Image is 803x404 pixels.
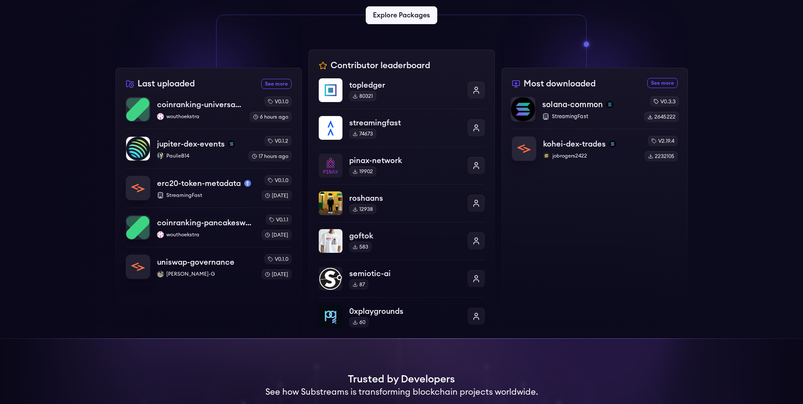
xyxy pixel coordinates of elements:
[244,180,251,187] img: mainnet
[228,141,235,147] img: solana
[609,141,616,147] img: solana
[349,279,368,290] div: 87
[512,137,536,160] img: kohei-dex-trades
[126,137,150,160] img: jupiter-dex-events
[349,166,376,177] div: 19902
[645,151,678,161] div: 2232105
[265,175,292,185] div: v0.1.0
[319,267,342,291] img: semiotic-ai
[126,208,292,247] a: coinranking-pancakeswap-v3-forkscoinranking-pancakeswap-v3-forkswouthoekstrawouthoekstrav0.1.1[DATE]
[265,97,292,107] div: v0.1.0
[648,136,678,146] div: v2.19.4
[126,97,150,121] img: coinranking-universal-dex
[319,222,485,260] a: goftokgoftok583
[262,230,292,240] div: [DATE]
[319,297,485,328] a: 0xplaygrounds0xplaygrounds60
[319,116,342,140] img: streamingfast
[349,117,461,129] p: streamingfast
[157,177,241,189] p: erc20-token-metadata
[349,192,461,204] p: roshaans
[262,191,292,201] div: [DATE]
[319,154,342,177] img: pinax-network
[349,305,461,317] p: 0xplaygrounds
[512,129,678,161] a: kohei-dex-tradeskohei-dex-tradessolanajobrogers2422jobrogers2422v2.19.42232105
[126,247,292,279] a: uniswap-governanceuniswap-governanceAaditya-G[PERSON_NAME]-Gv0.1.0[DATE]
[349,79,461,91] p: topledger
[543,152,638,159] p: jobrogers2422
[319,304,342,328] img: 0xplaygrounds
[348,373,455,386] h1: Trusted by Developers
[265,386,538,398] h2: See how Substreams is transforming blockchain projects worldwide.
[510,96,679,129] a: solana-commonsolana-commonsolanaStreamingFastv0.3.32645222
[366,6,437,24] a: Explore Packages
[157,256,235,268] p: uniswap-governance
[126,129,292,168] a: jupiter-dex-eventsjupiter-dex-eventssolanaPaulieB14PaulieB14v0.1.217 hours ago
[319,191,342,215] img: roshaans
[319,229,342,253] img: goftok
[157,271,255,277] p: [PERSON_NAME]-G
[543,152,550,159] img: jobrogers2422
[319,147,485,184] a: pinax-networkpinax-network19902
[261,79,292,89] a: See more recently uploaded packages
[157,113,243,120] p: wouthoekstra
[349,268,461,279] p: semiotic-ai
[248,151,292,161] div: 17 hours ago
[644,112,679,122] div: 2645222
[250,112,292,122] div: 6 hours ago
[319,260,485,297] a: semiotic-aisemiotic-ai87
[319,184,485,222] a: roshaansroshaans12938
[319,78,485,109] a: topledgertopledger80321
[319,78,342,102] img: topledger
[157,271,164,277] img: Aaditya-G
[543,138,606,150] p: kohei-dex-trades
[157,217,255,229] p: coinranking-pancakeswap-v3-forks
[349,317,369,327] div: 60
[126,168,292,208] a: erc20-token-metadataerc20-token-metadatamainnetStreamingFastv0.1.0[DATE]
[126,176,150,200] img: erc20-token-metadata
[511,97,535,121] img: solana-common
[157,113,164,120] img: wouthoekstra
[126,97,292,129] a: coinranking-universal-dexcoinranking-universal-dexwouthoekstrawouthoekstrav0.1.06 hours ago
[266,215,292,225] div: v0.1.1
[606,101,613,108] img: solana
[157,152,164,159] img: PaulieB14
[265,254,292,264] div: v0.1.0
[157,231,255,238] p: wouthoekstra
[157,152,242,159] p: PaulieB14
[349,155,461,166] p: pinax-network
[157,99,243,111] p: coinranking-universal-dex
[262,269,292,279] div: [DATE]
[265,136,292,146] div: v0.1.2
[126,255,150,279] img: uniswap-governance
[157,138,225,150] p: jupiter-dex-events
[650,96,679,106] div: v0.3.3
[126,216,150,239] img: coinranking-pancakeswap-v3-forks
[349,129,376,139] div: 74673
[319,109,485,147] a: streamingfaststreamingfast74673
[349,91,376,101] div: 80321
[157,231,164,238] img: wouthoekstra
[157,192,255,199] p: StreamingFast
[647,78,678,88] a: See more most downloaded packages
[349,242,372,252] div: 583
[542,113,637,120] p: StreamingFast
[542,99,603,111] p: solana-common
[349,230,461,242] p: goftok
[349,204,376,214] div: 12938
